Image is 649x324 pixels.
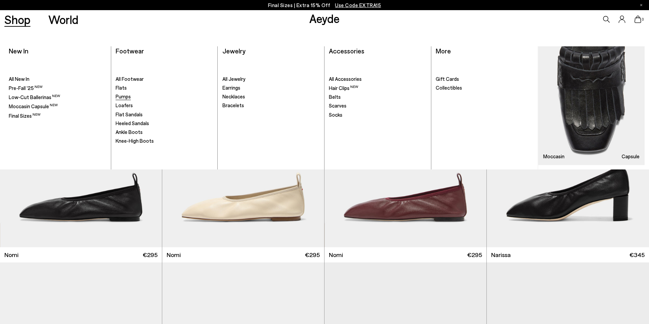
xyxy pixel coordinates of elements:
span: Collectibles [436,85,462,91]
span: Earrings [222,85,240,91]
a: Moccasin Capsule [538,46,645,165]
span: €295 [467,251,482,259]
span: Flats [116,85,127,91]
span: Necklaces [222,93,245,99]
a: All Footwear [116,76,213,83]
a: Knee-High Boots [116,138,213,144]
span: Ankle Boots [116,129,143,135]
span: Pumps [116,93,131,99]
img: Mobile_e6eede4d-78b8-4bd1-ae2a-4197e375e133_900x.jpg [538,46,645,165]
a: New In [9,47,28,55]
a: All New In [9,76,106,83]
a: All Accessories [329,76,426,83]
a: Flats [116,85,213,91]
a: Loafers [116,102,213,109]
span: Bracelets [222,102,244,108]
span: €295 [305,251,320,259]
span: Nomi [4,251,19,259]
a: Moccasin Capsule [9,103,106,110]
span: Nomi [167,251,181,259]
span: Scarves [329,102,346,109]
h3: Capsule [622,154,640,159]
span: Loafers [116,102,133,108]
a: Scarves [329,102,426,109]
span: Nomi [329,251,343,259]
h3: Moccasin [543,154,564,159]
a: Hair Clips [329,85,426,92]
a: Aeyde [309,11,340,25]
span: Belts [329,94,341,100]
span: Socks [329,112,342,118]
span: Hair Clips [329,85,358,91]
a: Footwear [116,47,144,55]
a: Shop [4,14,30,25]
span: Pre-Fall '25 [9,85,43,91]
a: Bracelets [222,102,320,109]
a: Heeled Sandals [116,120,213,127]
span: All Accessories [329,76,362,82]
a: Narissa €345 [487,247,649,262]
a: Gift Cards [436,76,533,83]
span: Flat Sandals [116,111,143,117]
span: Low-Cut Ballerinas [9,94,60,100]
span: Final Sizes [9,113,41,119]
span: Heeled Sandals [116,120,149,126]
span: €295 [143,251,158,259]
a: Flat Sandals [116,111,213,118]
a: Pre-Fall '25 [9,85,106,92]
a: Pumps [116,93,213,100]
p: Final Sizes | Extra 15% Off [268,1,381,9]
a: Earrings [222,85,320,91]
a: Final Sizes [9,112,106,119]
a: Jewelry [222,47,245,55]
a: Collectibles [436,85,533,91]
a: Accessories [329,47,364,55]
a: World [48,14,78,25]
span: All Jewelry [222,76,245,82]
span: Gift Cards [436,76,459,82]
span: Knee-High Boots [116,138,154,144]
a: Belts [329,94,426,100]
a: All Jewelry [222,76,320,83]
span: Navigate to /collections/ss25-final-sizes [335,2,381,8]
span: €345 [629,251,645,259]
a: 0 [634,16,641,23]
a: Necklaces [222,93,320,100]
span: All New In [9,76,29,82]
span: All Footwear [116,76,144,82]
span: Narissa [491,251,511,259]
span: Moccasin Capsule [9,103,58,109]
a: Nomi €295 [324,247,486,262]
a: More [436,47,451,55]
a: Ankle Boots [116,129,213,136]
a: Nomi €295 [162,247,324,262]
a: Low-Cut Ballerinas [9,94,106,101]
a: Socks [329,112,426,118]
span: 0 [641,18,645,21]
